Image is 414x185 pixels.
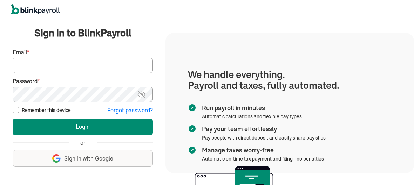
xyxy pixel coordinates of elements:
[188,69,392,91] h1: We handle everything. Payroll and taxes, fully automated.
[202,135,326,141] span: Pay people with direct deposit and easily share pay slips
[107,106,153,114] button: Forgot password?
[188,124,196,133] img: checkmark
[202,156,324,162] span: Automatic on-time tax payment and filing - no penalties
[11,4,60,15] img: logo
[13,58,153,73] input: Your email address
[202,124,323,134] span: Pay your team effortlessly
[202,146,321,155] span: Manage taxes worry-free
[52,154,61,163] img: google
[137,90,146,99] img: eye
[202,113,302,120] span: Automatic calculations and flexible pay types
[188,104,196,112] img: checkmark
[188,146,196,154] img: checkmark
[13,150,153,167] button: Sign in with Google
[13,48,153,56] label: Email
[13,77,153,85] label: Password
[13,119,153,135] button: Login
[22,107,71,114] label: Remember this device
[202,104,299,113] span: Run payroll in minutes
[80,139,86,147] span: or
[34,26,131,40] span: Sign in to BlinkPayroll
[64,155,113,163] span: Sign in with Google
